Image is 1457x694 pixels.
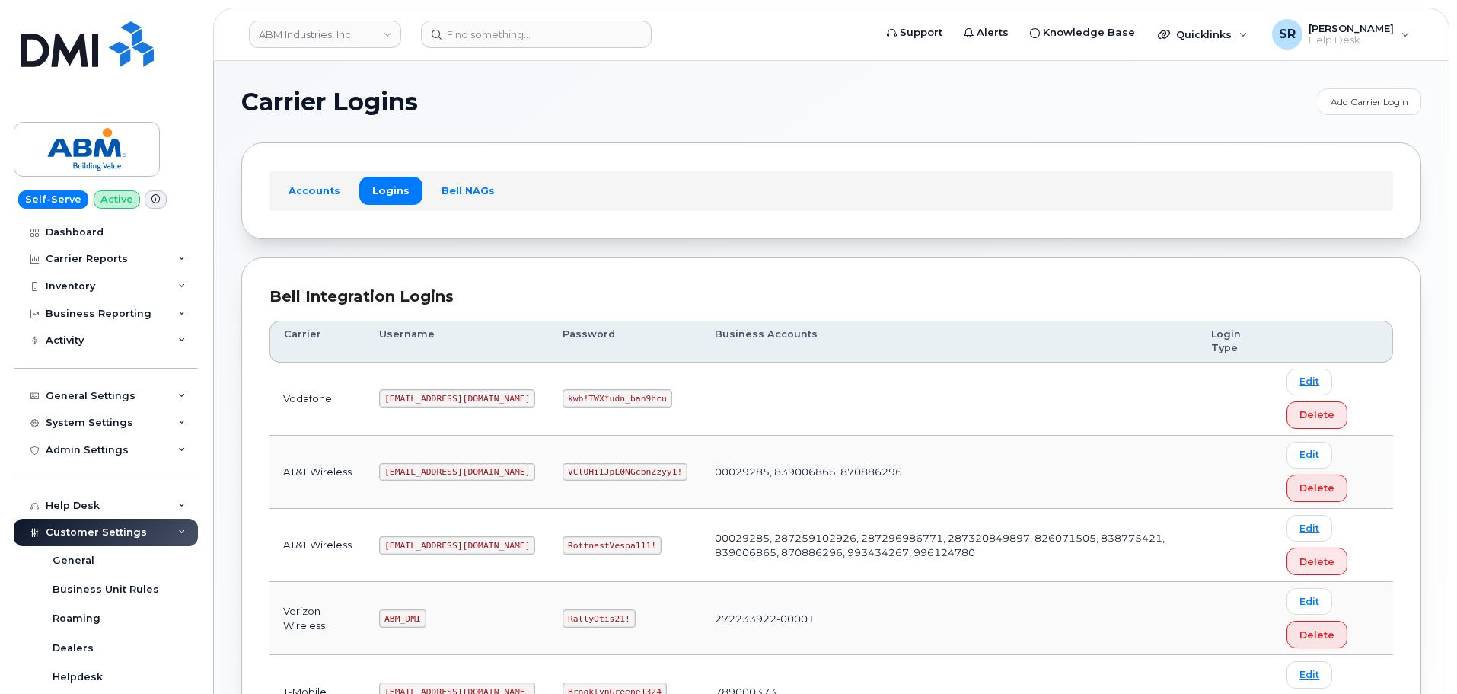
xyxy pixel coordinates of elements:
[1286,661,1332,688] a: Edit
[276,177,353,204] a: Accounts
[701,436,1197,509] td: 00029285, 839006865, 870886296
[1299,481,1334,495] span: Delete
[1299,555,1334,569] span: Delete
[563,389,671,408] code: kwb!TWX*udn_ban9hcu
[429,177,508,204] a: Bell NAGs
[701,509,1197,582] td: 00029285, 287259102926, 287296986771, 287320849897, 826071505, 838775421, 839006865, 870886296, 9...
[563,463,687,481] code: VClOHiIJpL0NGcbnZzyy1!
[1286,475,1347,502] button: Delete
[379,463,535,481] code: [EMAIL_ADDRESS][DOMAIN_NAME]
[241,91,418,114] span: Carrier Logins
[379,389,535,408] code: [EMAIL_ADDRESS][DOMAIN_NAME]
[269,321,365,363] th: Carrier
[1299,408,1334,422] span: Delete
[1286,548,1347,575] button: Delete
[1286,515,1332,542] a: Edit
[379,536,535,555] code: [EMAIL_ADDRESS][DOMAIN_NAME]
[1286,442,1332,469] a: Edit
[1286,401,1347,429] button: Delete
[563,609,635,628] code: RallyOtis21!
[549,321,701,363] th: Password
[269,509,365,582] td: AT&T Wireless
[269,363,365,436] td: Vodafone
[379,609,426,628] code: ABM_DMI
[365,321,549,363] th: Username
[1299,628,1334,642] span: Delete
[269,436,365,509] td: AT&T Wireless
[563,536,662,555] code: RottnestVespa111!
[701,582,1197,655] td: 272233922-00001
[1318,88,1421,115] a: Add Carrier Login
[269,582,365,655] td: Verizon Wireless
[269,286,1393,308] div: Bell Integration Logins
[701,321,1197,363] th: Business Accounts
[1197,321,1273,363] th: Login Type
[1286,588,1332,615] a: Edit
[1286,621,1347,648] button: Delete
[1286,369,1332,395] a: Edit
[359,177,422,204] a: Logins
